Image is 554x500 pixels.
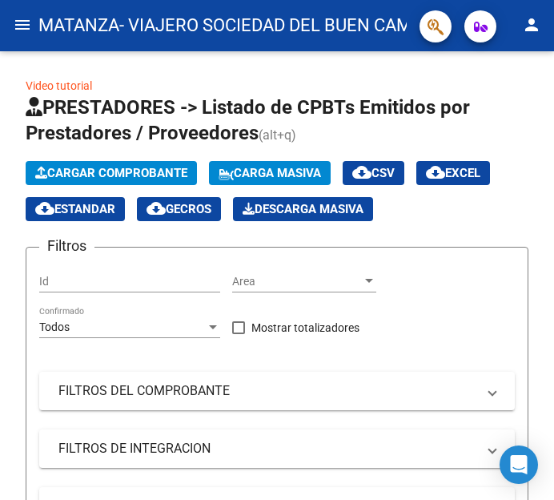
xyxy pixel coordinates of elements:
[39,321,70,333] span: Todos
[58,382,476,400] mat-panel-title: FILTROS DEL COMPROBANTE
[147,199,166,218] mat-icon: cloud_download
[35,202,115,216] span: Estandar
[58,440,476,458] mat-panel-title: FILTROS DE INTEGRACION
[119,8,476,43] span: - VIAJERO SOCIEDAD DEL BUEN CAMINO S.A.
[219,166,321,180] span: Carga Masiva
[522,15,541,34] mat-icon: person
[13,15,32,34] mat-icon: menu
[251,318,359,337] span: Mostrar totalizadores
[39,235,94,257] h3: Filtros
[26,197,125,221] button: Estandar
[232,275,362,288] span: Area
[426,163,445,182] mat-icon: cloud_download
[35,166,187,180] span: Cargar Comprobante
[26,161,197,185] button: Cargar Comprobante
[352,163,371,182] mat-icon: cloud_download
[26,96,470,144] span: PRESTADORES -> Listado de CPBTs Emitidos por Prestadores / Proveedores
[233,197,373,221] button: Descarga Masiva
[259,127,296,143] span: (alt+q)
[243,202,363,216] span: Descarga Masiva
[209,161,331,185] button: Carga Masiva
[343,161,404,185] button: CSV
[137,197,221,221] button: Gecros
[416,161,490,185] button: EXCEL
[35,199,54,218] mat-icon: cloud_download
[147,202,211,216] span: Gecros
[39,372,515,410] mat-expansion-panel-header: FILTROS DEL COMPROBANTE
[38,8,119,43] span: MATANZA
[26,79,92,92] a: Video tutorial
[426,166,480,180] span: EXCEL
[39,429,515,468] mat-expansion-panel-header: FILTROS DE INTEGRACION
[352,166,395,180] span: CSV
[500,446,538,484] div: Open Intercom Messenger
[233,197,373,221] app-download-masive: Descarga masiva de comprobantes (adjuntos)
